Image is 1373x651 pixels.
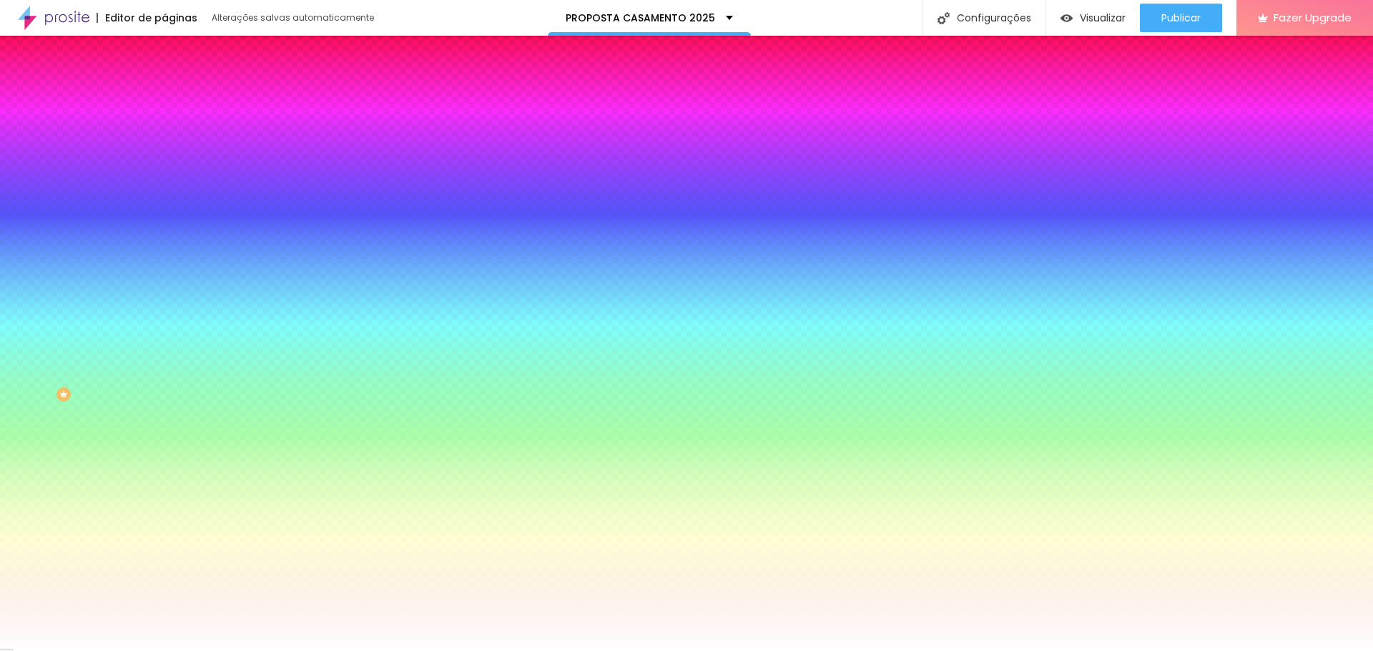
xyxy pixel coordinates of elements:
span: Visualizar [1080,12,1126,24]
button: Publicar [1140,4,1222,32]
img: view-1.svg [1060,12,1073,24]
div: Editor de páginas [97,13,197,23]
span: Publicar [1161,12,1201,24]
img: Icone [938,12,950,24]
div: Alterações salvas automaticamente [212,14,376,22]
button: Visualizar [1046,4,1140,32]
p: PROPOSTA CASAMENTO 2025 [566,13,715,23]
span: Fazer Upgrade [1274,11,1352,24]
